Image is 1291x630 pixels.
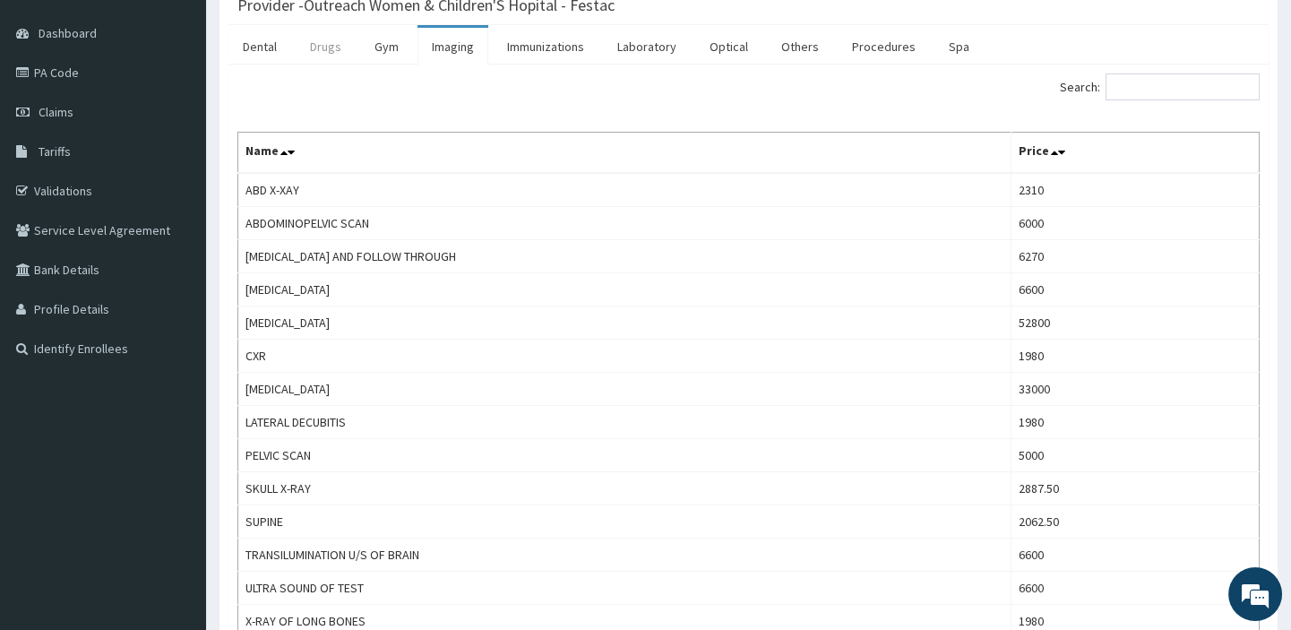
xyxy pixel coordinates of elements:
td: [MEDICAL_DATA] [238,273,1011,306]
a: Drugs [296,28,356,65]
a: Spa [934,28,984,65]
td: PELVIC SCAN [238,439,1011,472]
td: 6600 [1011,539,1259,572]
td: 1980 [1011,406,1259,439]
div: Minimize live chat window [294,9,337,52]
span: Claims [39,104,73,120]
a: Laboratory [603,28,691,65]
span: Dashboard [39,25,97,41]
textarea: Type your message and hit 'Enter' [9,431,341,494]
td: 2887.50 [1011,472,1259,505]
td: 33000 [1011,373,1259,406]
input: Search: [1106,73,1260,100]
td: SUPINE [238,505,1011,539]
td: [MEDICAL_DATA] [238,373,1011,406]
label: Search: [1060,73,1260,100]
td: 52800 [1011,306,1259,340]
td: 2310 [1011,173,1259,207]
img: d_794563401_company_1708531726252_794563401 [33,90,73,134]
a: Dental [228,28,291,65]
a: Procedures [838,28,930,65]
span: We're online! [104,196,247,377]
th: Name [238,133,1011,174]
a: Gym [360,28,413,65]
td: [MEDICAL_DATA] AND FOLLOW THROUGH [238,240,1011,273]
a: Others [767,28,833,65]
td: ULTRA SOUND OF TEST [238,572,1011,605]
a: Immunizations [493,28,598,65]
a: Optical [695,28,762,65]
td: LATERAL DECUBITIS [238,406,1011,439]
td: 2062.50 [1011,505,1259,539]
td: ABD X-XAY [238,173,1011,207]
td: 6000 [1011,207,1259,240]
td: SKULL X-RAY [238,472,1011,505]
th: Price [1011,133,1259,174]
td: 6270 [1011,240,1259,273]
div: Chat with us now [93,100,301,124]
td: 6600 [1011,572,1259,605]
td: [MEDICAL_DATA] [238,306,1011,340]
td: 5000 [1011,439,1259,472]
td: CXR [238,340,1011,373]
span: Tariffs [39,143,71,160]
td: ABDOMINOPELVIC SCAN [238,207,1011,240]
td: 1980 [1011,340,1259,373]
td: TRANSILUMINATION U/S OF BRAIN [238,539,1011,572]
a: Imaging [417,28,488,65]
td: 6600 [1011,273,1259,306]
